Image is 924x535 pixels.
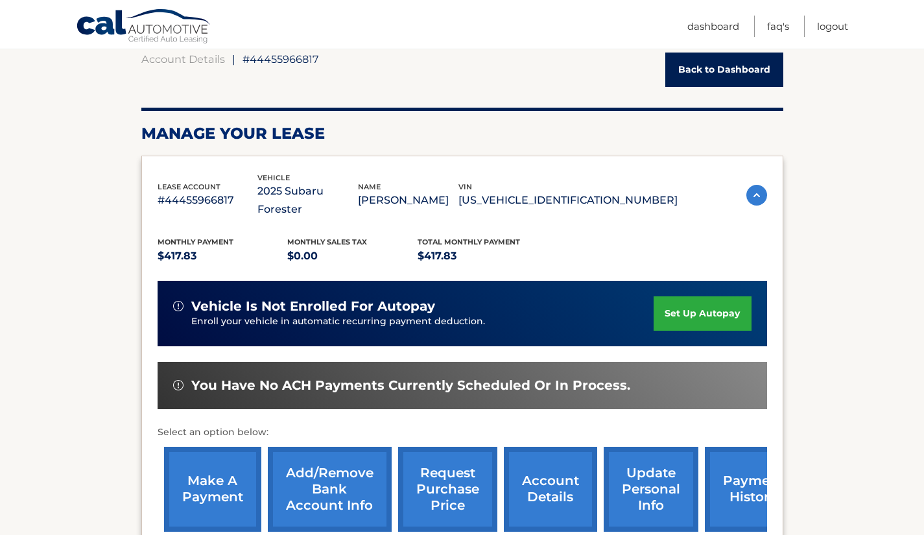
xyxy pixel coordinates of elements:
span: Monthly Payment [158,237,233,246]
span: name [358,182,381,191]
a: Account Details [141,53,225,65]
p: [PERSON_NAME] [358,191,458,209]
p: $417.83 [158,247,288,265]
p: [US_VEHICLE_IDENTIFICATION_NUMBER] [458,191,678,209]
img: alert-white.svg [173,380,184,390]
a: make a payment [164,447,261,532]
a: update personal info [604,447,698,532]
a: payment history [705,447,802,532]
p: $0.00 [287,247,418,265]
a: Logout [817,16,848,37]
p: $417.83 [418,247,548,265]
a: set up autopay [654,296,751,331]
a: FAQ's [767,16,789,37]
p: Enroll your vehicle in automatic recurring payment deduction. [191,315,654,329]
p: 2025 Subaru Forester [257,182,358,219]
img: accordion-active.svg [746,185,767,206]
h2: Manage Your Lease [141,124,783,143]
a: Cal Automotive [76,8,212,46]
span: You have no ACH payments currently scheduled or in process. [191,377,630,394]
a: account details [504,447,597,532]
span: vin [458,182,472,191]
a: request purchase price [398,447,497,532]
a: Add/Remove bank account info [268,447,392,532]
span: vehicle [257,173,290,182]
a: Back to Dashboard [665,53,783,87]
span: lease account [158,182,220,191]
span: Monthly sales Tax [287,237,367,246]
span: #44455966817 [243,53,319,65]
p: Select an option below: [158,425,767,440]
span: vehicle is not enrolled for autopay [191,298,435,315]
span: | [232,53,235,65]
p: #44455966817 [158,191,258,209]
img: alert-white.svg [173,301,184,311]
span: Total Monthly Payment [418,237,520,246]
a: Dashboard [687,16,739,37]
